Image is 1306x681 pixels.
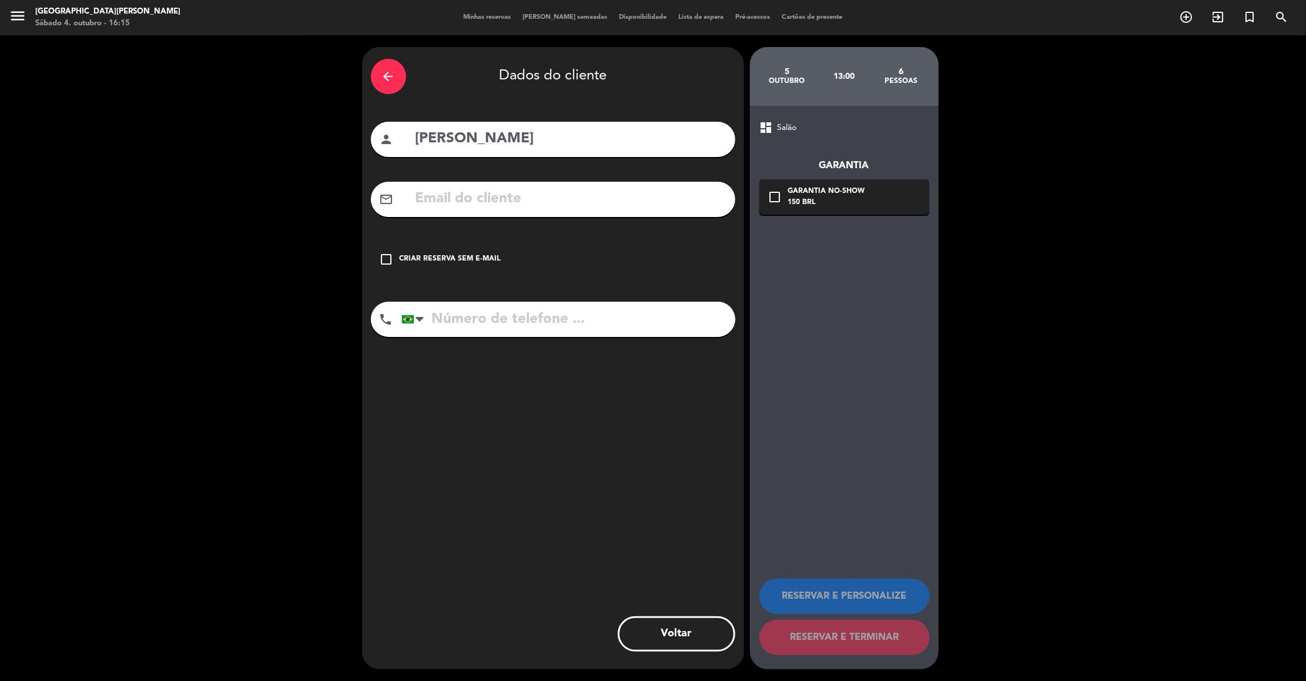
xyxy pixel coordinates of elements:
input: Email do cliente [414,187,726,211]
i: add_circle_outline [1179,10,1193,24]
div: 5 [759,67,816,76]
div: Garantia No-show [788,186,865,198]
div: [GEOGRAPHIC_DATA][PERSON_NAME] [35,6,180,18]
div: 150 BRL [788,197,865,209]
i: exit_to_app [1211,10,1225,24]
i: check_box_outline_blank [380,252,394,266]
i: search [1274,10,1288,24]
div: outubro [759,76,816,86]
span: Lista de espera [673,14,730,21]
i: phone [379,312,393,326]
span: Salão [778,121,797,135]
span: [PERSON_NAME] semeadas [517,14,614,21]
button: RESERVAR E PERSONALIZE [759,579,930,614]
i: person [380,132,394,146]
i: mail_outline [380,192,394,206]
input: Número de telefone ... [401,302,735,337]
i: check_box_outline_blank [768,190,782,204]
button: RESERVAR E TERMINAR [759,620,930,655]
div: pessoas [872,76,929,86]
i: menu [9,7,26,25]
div: Criar reserva sem e-mail [400,253,501,265]
button: menu [9,7,26,29]
div: Sábado 4. outubro - 16:15 [35,18,180,29]
span: Disponibilidade [614,14,673,21]
span: Minhas reservas [458,14,517,21]
span: Cartões de presente [776,14,849,21]
div: 13:00 [815,56,872,97]
div: 6 [872,67,929,76]
span: Pré-acessos [730,14,776,21]
div: Brazil (Brasil): +55 [402,302,429,336]
span: dashboard [759,121,773,135]
div: Garantia [759,158,929,173]
div: Dados do cliente [371,56,735,97]
i: arrow_back [381,69,396,84]
button: Voltar [618,616,735,652]
i: turned_in_not [1243,10,1257,24]
input: Nome do cliente [414,127,726,151]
